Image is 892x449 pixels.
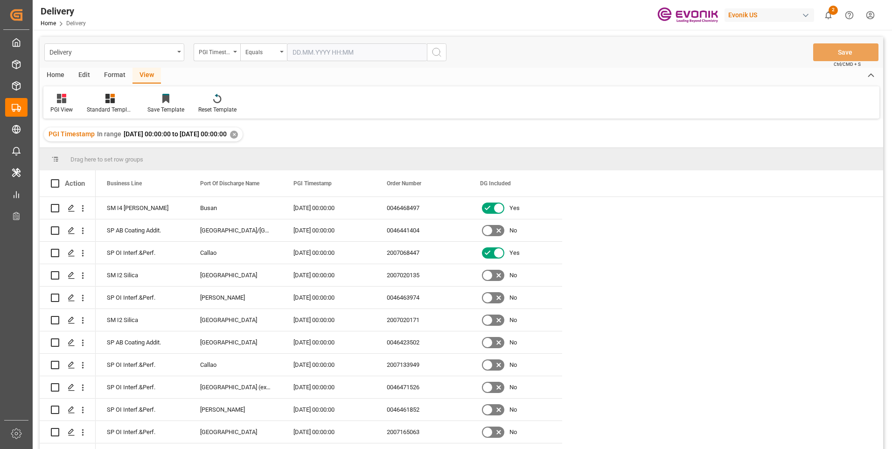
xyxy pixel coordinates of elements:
div: Callao [189,242,282,264]
div: Evonik US [725,8,814,22]
span: Business Line [107,180,142,187]
button: Save [813,43,878,61]
div: SP OI Interf.&Perf. [96,242,189,264]
div: [DATE] 00:00:00 [282,309,376,331]
span: No [509,399,517,421]
div: [DATE] 00:00:00 [282,264,376,286]
div: Press SPACE to select this row. [40,242,96,264]
div: 0046463974 [376,287,469,309]
input: DD.MM.YYYY HH:MM [287,43,427,61]
div: Press SPACE to select this row. [40,331,96,354]
span: Yes [509,197,520,219]
span: No [509,354,517,376]
div: [GEOGRAPHIC_DATA]/[GEOGRAPHIC_DATA] [189,219,282,241]
div: 2007020135 [376,264,469,286]
div: Press SPACE to select this row. [96,197,562,219]
button: Evonik US [725,6,818,24]
div: SP OI Interf.&Perf. [96,399,189,421]
div: 0046461852 [376,399,469,421]
div: SP AB Coating Addit. [96,331,189,353]
img: Evonik-brand-mark-Deep-Purple-RGB.jpeg_1700498283.jpeg [657,7,718,23]
div: Busan [189,197,282,219]
div: [GEOGRAPHIC_DATA] [189,309,282,331]
div: Press SPACE to select this row. [40,264,96,287]
div: [DATE] 00:00:00 [282,219,376,241]
div: 2007165063 [376,421,469,443]
div: Press SPACE to select this row. [96,354,562,376]
div: 2007020171 [376,309,469,331]
div: [DATE] 00:00:00 [282,197,376,219]
div: Callao [189,354,282,376]
span: No [509,220,517,241]
div: [GEOGRAPHIC_DATA] (ex [GEOGRAPHIC_DATA]) [189,376,282,398]
div: ✕ [230,131,238,139]
button: open menu [240,43,287,61]
button: open menu [194,43,240,61]
div: Format [97,68,132,84]
div: SP OI Interf.&Perf. [96,287,189,309]
span: Order Number [387,180,421,187]
div: [PERSON_NAME] [189,399,282,421]
span: DG Included [480,180,511,187]
div: [PERSON_NAME] [189,287,282,309]
div: Delivery [49,46,174,57]
div: Standard Templates [87,105,133,114]
span: No [509,287,517,309]
a: Home [41,20,56,27]
div: [DATE] 00:00:00 [282,376,376,398]
div: SP OI Interf.&Perf. [96,354,189,376]
div: Press SPACE to select this row. [40,309,96,331]
span: PGI Timestamp [293,180,332,187]
button: show 2 new notifications [818,5,839,26]
div: Press SPACE to select this row. [40,354,96,376]
span: Yes [509,242,520,264]
div: Press SPACE to select this row. [96,309,562,331]
div: [DATE] 00:00:00 [282,331,376,353]
div: 2007068447 [376,242,469,264]
div: Press SPACE to select this row. [40,197,96,219]
span: No [509,309,517,331]
div: Press SPACE to select this row. [96,242,562,264]
button: search button [427,43,446,61]
div: Save Template [147,105,184,114]
div: [DATE] 00:00:00 [282,421,376,443]
div: SP OI Interf.&Perf. [96,376,189,398]
div: Press SPACE to select this row. [96,421,562,443]
div: Action [65,179,85,188]
div: 0046468497 [376,197,469,219]
div: 0046471526 [376,376,469,398]
div: Edit [71,68,97,84]
div: SP AB Coating Addit. [96,219,189,241]
div: Press SPACE to select this row. [96,331,562,354]
span: No [509,421,517,443]
span: 2 [829,6,838,15]
div: Press SPACE to select this row. [40,399,96,421]
div: [GEOGRAPHIC_DATA] [189,331,282,353]
span: Port Of Discharge Name [200,180,259,187]
div: Home [40,68,71,84]
div: Reset Template [198,105,237,114]
div: Delivery [41,4,86,18]
div: 0046441404 [376,219,469,241]
div: 2007133949 [376,354,469,376]
div: Press SPACE to select this row. [40,421,96,443]
div: SM I2 Silica [96,309,189,331]
span: No [509,265,517,286]
div: SM I2 Silica [96,264,189,286]
div: [GEOGRAPHIC_DATA] [189,421,282,443]
span: Drag here to set row groups [70,156,143,163]
div: [DATE] 00:00:00 [282,399,376,421]
div: SP OI Interf.&Perf. [96,421,189,443]
span: PGI Timestamp [49,130,95,138]
span: [DATE] 00:00:00 to [DATE] 00:00:00 [124,130,227,138]
div: SM I4 [PERSON_NAME] [96,197,189,219]
span: Ctrl/CMD + S [834,61,861,68]
div: PGI View [50,105,73,114]
span: No [509,377,517,398]
div: Press SPACE to select this row. [40,376,96,399]
div: Press SPACE to select this row. [40,287,96,309]
div: [DATE] 00:00:00 [282,354,376,376]
div: Press SPACE to select this row. [96,264,562,287]
div: Press SPACE to select this row. [40,219,96,242]
div: Press SPACE to select this row. [96,376,562,399]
